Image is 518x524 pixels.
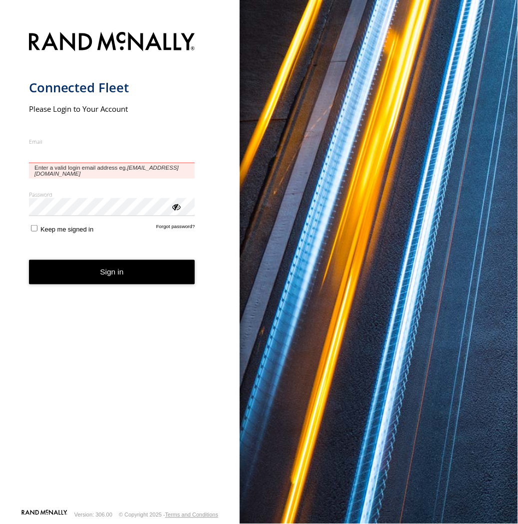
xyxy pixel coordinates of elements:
[29,30,195,55] img: Rand McNally
[29,79,195,96] h1: Connected Fleet
[74,512,112,518] div: Version: 306.00
[31,225,37,232] input: Keep me signed in
[29,26,211,509] form: main
[29,138,195,145] label: Email
[40,226,93,233] span: Keep me signed in
[34,165,179,177] em: [EMAIL_ADDRESS][DOMAIN_NAME]
[29,104,195,114] h2: Please Login to Your Account
[156,224,195,233] a: Forgot password?
[29,163,195,179] span: Enter a valid login email address eg.
[165,512,218,518] a: Terms and Conditions
[21,510,67,520] a: Visit our Website
[29,191,195,198] label: Password
[29,260,195,284] button: Sign in
[171,202,181,212] div: ViewPassword
[119,512,218,518] div: © Copyright 2025 -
